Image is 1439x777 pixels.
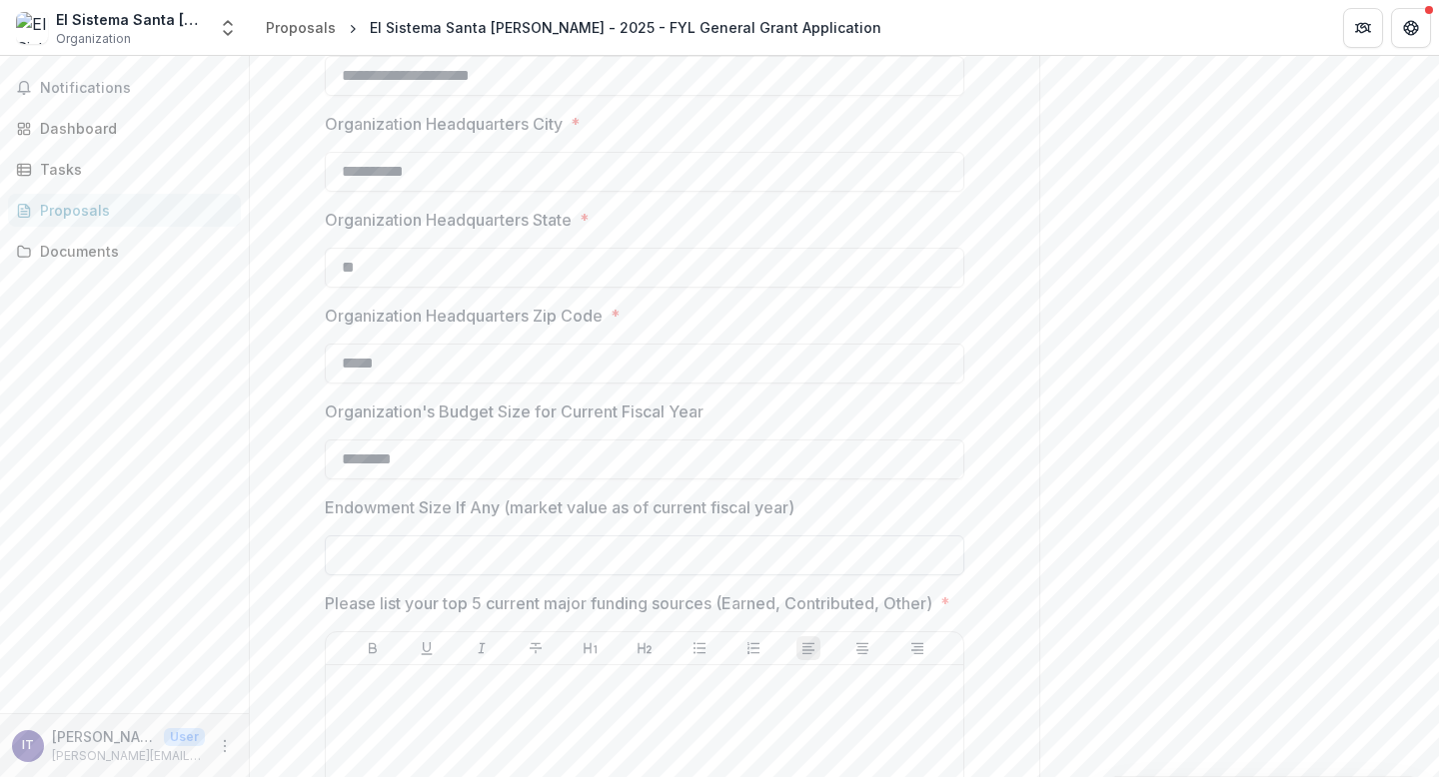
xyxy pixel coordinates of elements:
[8,235,241,268] a: Documents
[258,13,344,42] a: Proposals
[1343,8,1383,48] button: Partners
[633,636,657,660] button: Heading 2
[325,591,932,615] p: Please list your top 5 current major funding sources (Earned, Contributed, Other)
[325,208,572,232] p: Organization Headquarters State
[266,17,336,38] div: Proposals
[258,13,889,42] nav: breadcrumb
[164,728,205,746] p: User
[56,30,131,48] span: Organization
[415,636,439,660] button: Underline
[579,636,603,660] button: Heading 1
[905,636,929,660] button: Align Right
[325,495,794,519] p: Endowment Size If Any (market value as of current fiscal year)
[796,636,820,660] button: Align Left
[325,399,704,423] p: Organization's Budget Size for Current Fiscal Year
[22,739,34,752] div: Isabelle Tuncer
[40,159,225,180] div: Tasks
[8,194,241,227] a: Proposals
[8,112,241,145] a: Dashboard
[40,200,225,221] div: Proposals
[8,153,241,186] a: Tasks
[40,118,225,139] div: Dashboard
[361,636,385,660] button: Bold
[325,112,563,136] p: Organization Headquarters City
[56,9,206,30] div: El Sistema Santa [PERSON_NAME]
[370,17,881,38] div: El Sistema Santa [PERSON_NAME] - 2025 - FYL General Grant Application
[1391,8,1431,48] button: Get Help
[40,241,225,262] div: Documents
[40,80,233,97] span: Notifications
[52,747,205,765] p: [PERSON_NAME][EMAIL_ADDRESS][DOMAIN_NAME]
[213,734,237,758] button: More
[470,636,494,660] button: Italicize
[741,636,765,660] button: Ordered List
[16,12,48,44] img: El Sistema Santa Cruz
[214,8,242,48] button: Open entity switcher
[8,72,241,104] button: Notifications
[688,636,712,660] button: Bullet List
[325,304,603,328] p: Organization Headquarters Zip Code
[524,636,548,660] button: Strike
[850,636,874,660] button: Align Center
[52,726,156,747] p: [PERSON_NAME]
